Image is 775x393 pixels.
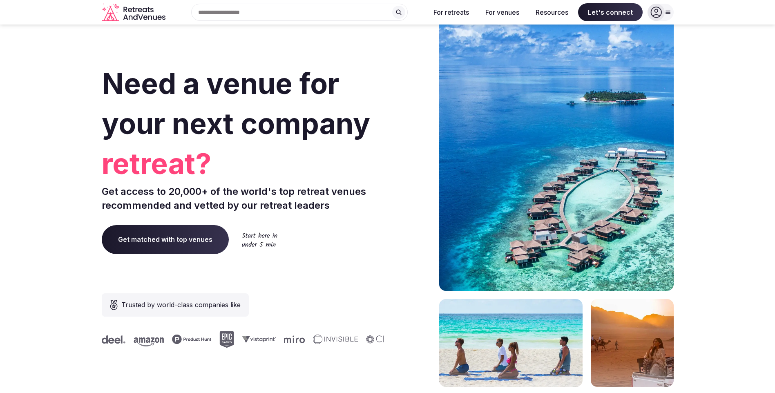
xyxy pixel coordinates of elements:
span: Need a venue for your next company [102,66,370,141]
img: Start here in under 5 min [242,232,277,247]
button: For venues [479,3,526,21]
svg: Retreats and Venues company logo [102,3,167,22]
span: Trusted by world-class companies like [121,300,241,310]
img: woman sitting in back of truck with camels [591,299,674,387]
span: Let's connect [578,3,643,21]
svg: Epic Games company logo [219,331,234,348]
svg: Miro company logo [284,335,305,343]
button: For retreats [427,3,476,21]
svg: Deel company logo [102,335,125,344]
a: Get matched with top venues [102,225,229,254]
svg: Invisible company logo [313,335,358,344]
span: retreat? [102,144,384,184]
svg: Vistaprint company logo [242,336,276,343]
button: Resources [529,3,575,21]
a: Visit the homepage [102,3,167,22]
p: Get access to 20,000+ of the world's top retreat venues recommended and vetted by our retreat lea... [102,185,384,212]
img: yoga on tropical beach [439,299,583,387]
